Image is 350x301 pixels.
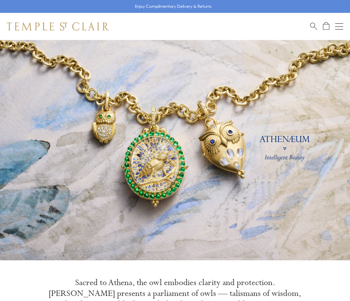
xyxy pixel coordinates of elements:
img: Temple St. Clair [7,22,109,31]
a: Search [310,22,317,31]
a: Open Shopping Bag [323,22,329,31]
button: Open navigation [335,22,343,31]
p: Enjoy Complimentary Delivery & Returns [135,3,212,10]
